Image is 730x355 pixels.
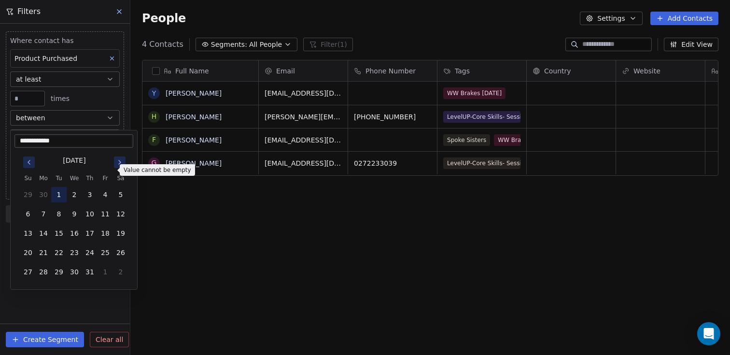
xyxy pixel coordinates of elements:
button: 25 [98,245,113,260]
button: 11 [98,206,113,222]
button: 21 [36,245,51,260]
button: 24 [82,245,98,260]
button: 29 [51,264,67,280]
button: 14 [36,226,51,241]
button: 18 [98,226,113,241]
button: 23 [67,245,82,260]
th: Tuesday [51,173,67,183]
p: Value cannot be empty [124,166,191,174]
button: 27 [20,264,36,280]
th: Thursday [82,173,98,183]
button: 10 [82,206,98,222]
button: 28 [36,264,51,280]
button: 29 [20,187,36,202]
button: 3 [82,187,98,202]
button: Go to previous month [22,156,36,169]
button: Go to next month [113,156,126,169]
button: 12 [113,206,128,222]
th: Sunday [20,173,36,183]
button: 2 [113,264,128,280]
button: 31 [82,264,98,280]
button: 30 [36,187,51,202]
button: 4 [98,187,113,202]
button: 20 [20,245,36,260]
button: 13 [20,226,36,241]
button: 7 [36,206,51,222]
button: 22 [51,245,67,260]
th: Friday [98,173,113,183]
button: 17 [82,226,98,241]
button: 15 [51,226,67,241]
button: 1 [98,264,113,280]
button: 8 [51,206,67,222]
button: 30 [67,264,82,280]
button: 26 [113,245,128,260]
button: 9 [67,206,82,222]
div: [DATE] [63,156,85,166]
button: 19 [113,226,128,241]
button: 16 [67,226,82,241]
button: 5 [113,187,128,202]
button: 2 [67,187,82,202]
th: Monday [36,173,51,183]
button: 6 [20,206,36,222]
th: Wednesday [67,173,82,183]
th: Saturday [113,173,128,183]
button: 1 [51,187,67,202]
